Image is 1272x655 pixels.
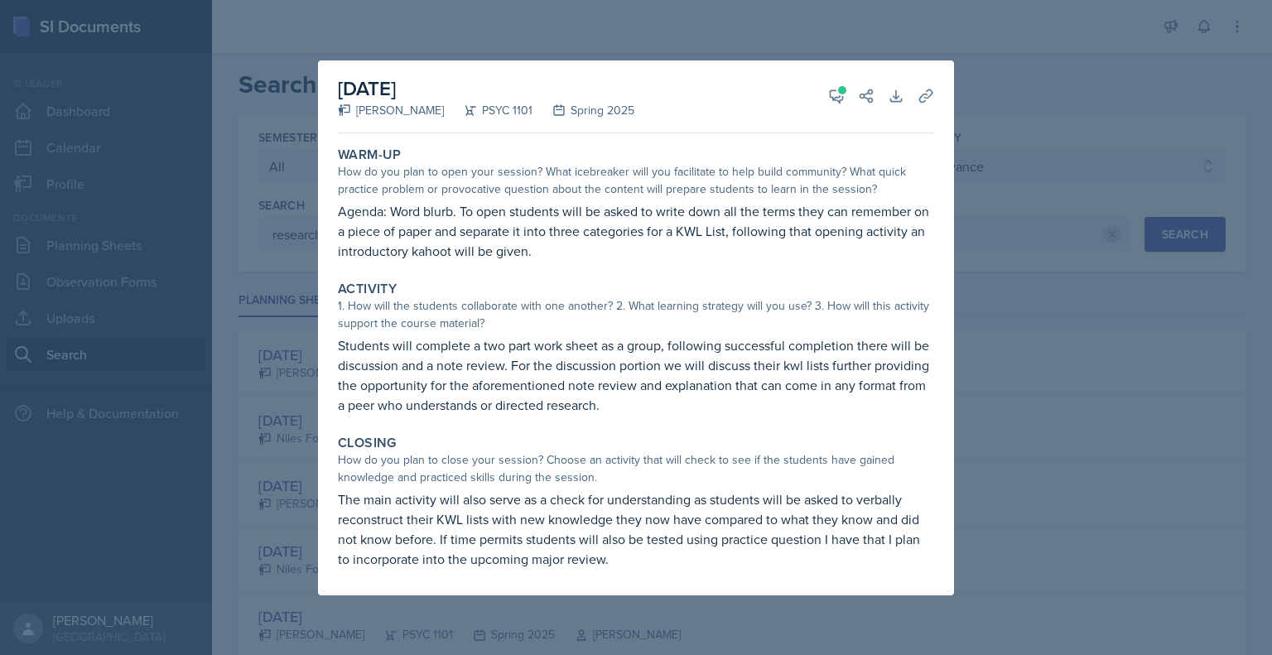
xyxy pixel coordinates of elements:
p: Students will complete a two part work sheet as a group, following successful completion there wi... [338,335,934,415]
div: [PERSON_NAME] [338,102,444,119]
label: Activity [338,281,397,297]
h2: [DATE] [338,74,634,104]
div: How do you plan to close your session? Choose an activity that will check to see if the students ... [338,451,934,486]
p: Agenda: Word blurb. To open students will be asked to write down all the terms they can remember ... [338,201,934,261]
label: Closing [338,435,397,451]
div: How do you plan to open your session? What icebreaker will you facilitate to help build community... [338,163,934,198]
p: The main activity will also serve as a check for understanding as students will be asked to verba... [338,489,934,569]
label: Warm-Up [338,147,402,163]
div: 1. How will the students collaborate with one another? 2. What learning strategy will you use? 3.... [338,297,934,332]
div: PSYC 1101 [444,102,532,119]
div: Spring 2025 [532,102,634,119]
